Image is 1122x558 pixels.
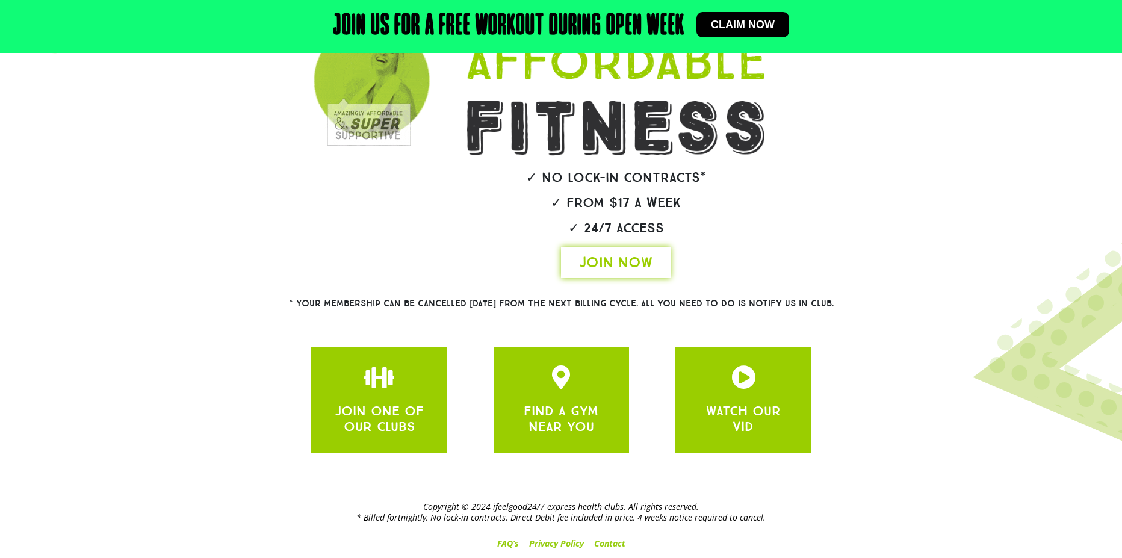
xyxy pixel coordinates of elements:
[176,501,946,523] h2: Copyright © 2024 ifeelgood24/7 express health clubs. All rights reserved. * Billed fortnightly, N...
[589,535,630,552] a: Contact
[579,253,652,272] span: JOIN NOW
[524,535,589,552] a: Privacy Policy
[561,247,671,278] a: JOIN NOW
[492,535,524,552] a: FAQ’s
[711,19,775,30] span: Claim now
[430,222,802,235] h2: ✓ 24/7 Access
[524,403,598,435] a: FIND A GYM NEAR YOU
[706,403,781,435] a: WATCH OUR VID
[731,365,755,389] a: JOIN ONE OF OUR CLUBS
[696,12,789,37] a: Claim now
[430,196,802,209] h2: ✓ From $17 a week
[245,299,877,308] h2: * Your membership can be cancelled [DATE] from the next billing cycle. All you need to do is noti...
[176,535,946,552] nav: Menu
[333,12,684,41] h2: Join us for a free workout during open week
[549,365,573,389] a: JOIN ONE OF OUR CLUBS
[367,365,391,389] a: JOIN ONE OF OUR CLUBS
[335,403,424,435] a: JOIN ONE OF OUR CLUBS
[430,171,802,184] h2: ✓ No lock-in contracts*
